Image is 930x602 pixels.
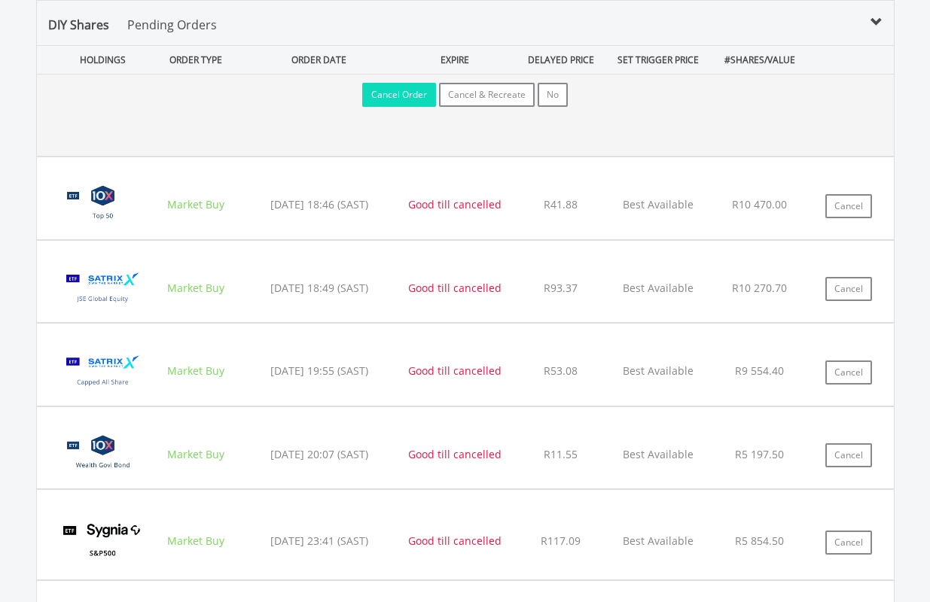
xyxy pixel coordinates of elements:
[242,46,396,74] div: ORDER DATE
[611,281,705,296] p: Best Available
[825,531,872,555] button: Cancel
[825,194,872,218] button: Cancel
[611,197,705,212] p: Best Available
[732,197,787,211] span: R10 470.00
[708,46,811,74] div: #SHARES/VALUE
[242,281,396,296] div: [DATE] 18:49 (SAST)
[55,509,151,576] img: EQU.ZA.SYG500.png
[399,447,511,462] div: Good till cancelled
[611,534,705,549] p: Best Available
[242,363,396,379] div: [DATE] 19:55 (SAST)
[544,363,578,378] span: R53.08
[55,176,151,235] img: EQU.ZA.CTOP50.png
[544,281,578,295] span: R93.37
[154,281,239,296] div: Market Buy
[399,534,511,549] div: Good till cancelled
[399,197,511,212] div: Good till cancelled
[825,443,872,467] button: Cancel
[55,260,151,318] img: EQU.ZA.STXJGE.png
[732,281,787,295] span: R10 270.70
[611,46,705,74] div: SET TRIGGER PRICE
[362,83,436,107] button: Cancel Order
[399,281,511,296] div: Good till cancelled
[127,16,217,34] p: Pending Orders
[154,447,239,462] div: Market Buy
[55,426,151,485] img: EQU.ZA.CSGOVI.png
[242,447,396,462] div: [DATE] 20:07 (SAST)
[611,447,705,462] p: Best Available
[399,363,511,379] div: Good till cancelled
[154,46,239,74] div: ORDER TYPE
[611,363,705,379] p: Best Available
[154,363,239,379] div: Market Buy
[825,277,872,301] button: Cancel
[544,197,578,211] span: R41.88
[541,534,581,548] span: R117.09
[439,83,535,107] button: Cancel & Recreate
[735,447,784,461] span: R5 197.50
[544,447,578,461] span: R11.55
[242,534,396,549] div: [DATE] 23:41 (SAST)
[242,197,396,212] div: [DATE] 18:46 (SAST)
[825,360,872,385] button: Cancel
[154,197,239,212] div: Market Buy
[47,46,151,74] div: HOLDINGS
[538,83,568,107] button: No
[399,46,511,74] div: EXPIRE
[154,534,239,549] div: Market Buy
[48,17,109,33] span: DIY Shares
[514,46,608,74] div: DELAYED PRICE
[735,534,784,548] span: R5 854.50
[735,363,784,378] span: R9 554.40
[55,342,151,401] img: EQU.ZA.STXCAP.png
